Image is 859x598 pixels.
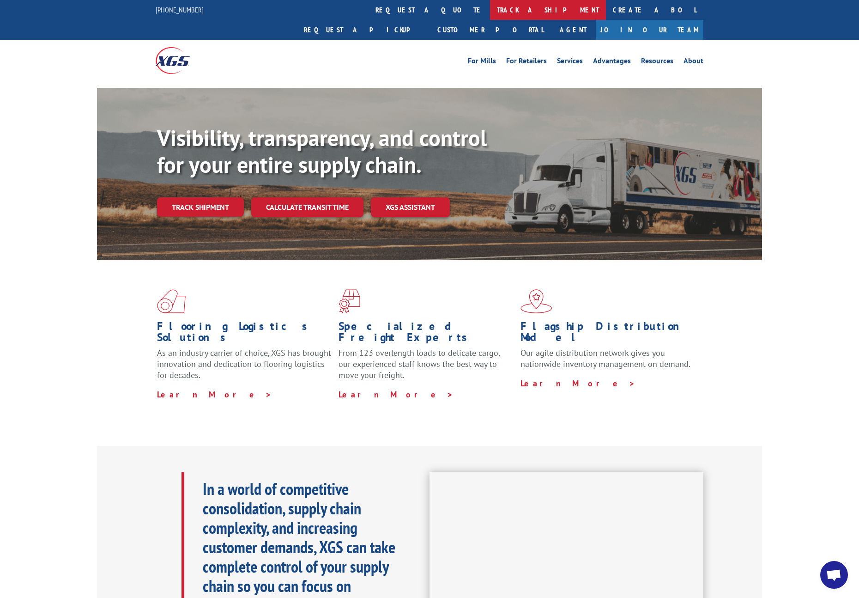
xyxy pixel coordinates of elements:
[371,197,450,217] a: XGS ASSISTANT
[520,289,552,313] img: xgs-icon-flagship-distribution-model-red
[157,197,244,217] a: Track shipment
[506,57,547,67] a: For Retailers
[520,378,635,389] a: Learn More >
[684,57,703,67] a: About
[596,20,703,40] a: Join Our Team
[157,389,272,400] a: Learn More >
[557,57,583,67] a: Services
[430,20,550,40] a: Customer Portal
[468,57,496,67] a: For Mills
[820,561,848,589] a: Open chat
[641,57,673,67] a: Resources
[593,57,631,67] a: Advantages
[339,348,513,389] p: From 123 overlength loads to delicate cargo, our experienced staff knows the best way to move you...
[157,348,331,380] span: As an industry carrier of choice, XGS has brought innovation and dedication to flooring logistics...
[157,123,487,179] b: Visibility, transparency, and control for your entire supply chain.
[297,20,430,40] a: Request a pickup
[339,289,360,313] img: xgs-icon-focused-on-flooring-red
[550,20,596,40] a: Agent
[156,5,204,14] a: [PHONE_NUMBER]
[251,197,363,217] a: Calculate transit time
[520,321,695,348] h1: Flagship Distribution Model
[339,321,513,348] h1: Specialized Freight Experts
[157,289,186,313] img: xgs-icon-total-supply-chain-intelligence-red
[339,389,454,400] a: Learn More >
[157,321,332,348] h1: Flooring Logistics Solutions
[520,348,690,369] span: Our agile distribution network gives you nationwide inventory management on demand.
